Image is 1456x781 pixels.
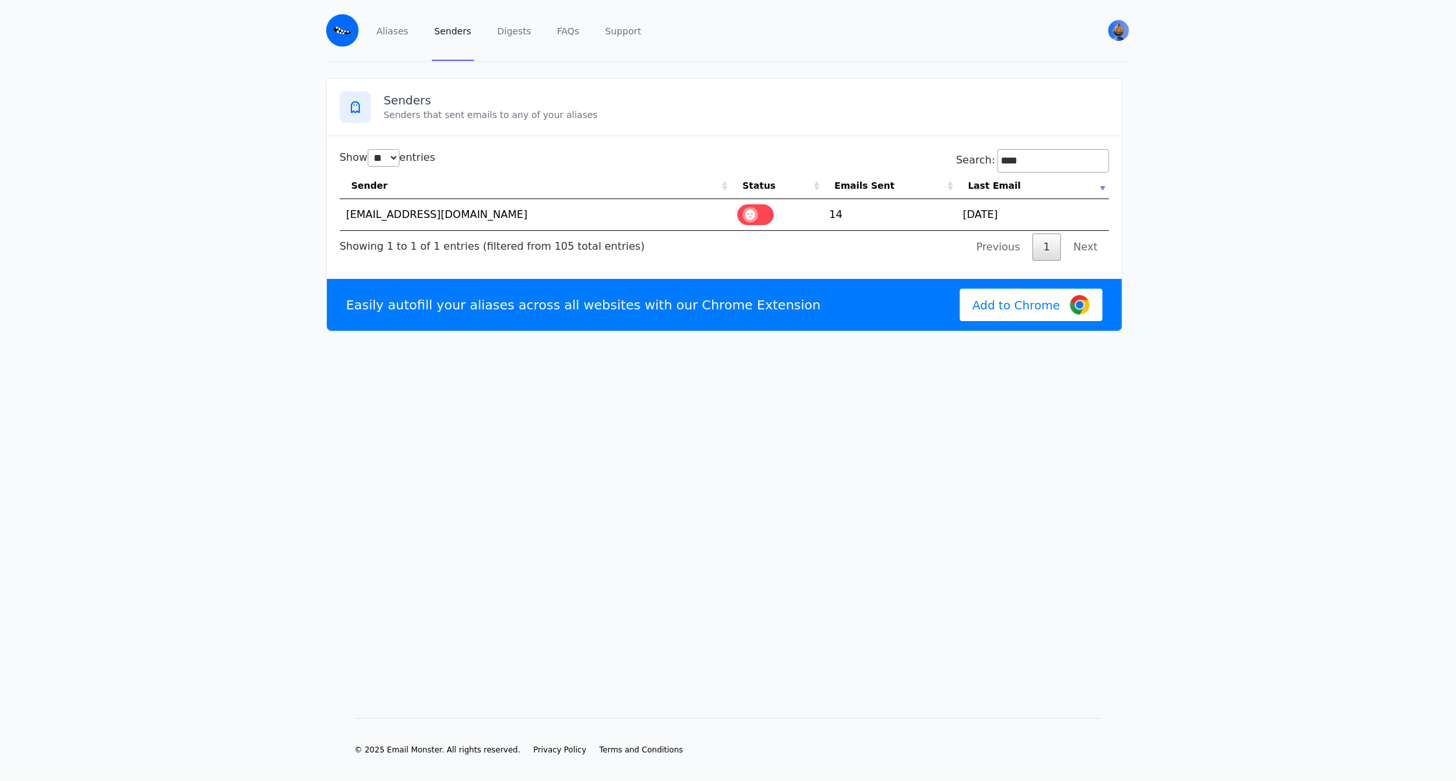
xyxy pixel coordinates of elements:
[533,745,586,755] a: Privacy Policy
[965,234,1031,261] a: Previous
[368,149,400,167] select: Showentries
[956,154,1108,166] label: Search:
[731,173,823,199] th: Status: activate to sort column ascending
[1032,234,1061,261] a: 1
[384,93,1109,108] h3: Senders
[957,199,1109,230] td: [DATE]
[599,745,683,754] span: Terms and Conditions
[340,151,436,163] label: Show entries
[340,199,731,230] td: [EMAIL_ADDRESS][DOMAIN_NAME]
[957,173,1109,199] th: Last Email: activate to sort column ascending
[1107,19,1130,42] button: User menu
[346,296,821,314] p: Easily autofill your aliases across all websites with our Chrome Extension
[326,14,359,47] img: Email Monster
[599,745,683,755] a: Terms and Conditions
[973,296,1060,314] span: Add to Chrome
[355,745,521,755] li: © 2025 Email Monster. All rights reserved.
[960,289,1103,321] a: Add to Chrome
[340,231,645,254] div: Showing 1 to 1 of 1 entries (filtered from 105 total entries)
[823,173,957,199] th: Emails Sent: activate to sort column ascending
[1108,20,1129,41] img: David's Avatar
[1070,295,1090,315] img: Google Chrome Logo
[1062,234,1108,261] a: Next
[533,745,586,754] span: Privacy Policy
[340,173,731,199] th: Sender: activate to sort column ascending
[997,149,1109,173] input: Search:
[823,199,957,230] td: 14
[384,108,1109,121] p: Senders that sent emails to any of your aliases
